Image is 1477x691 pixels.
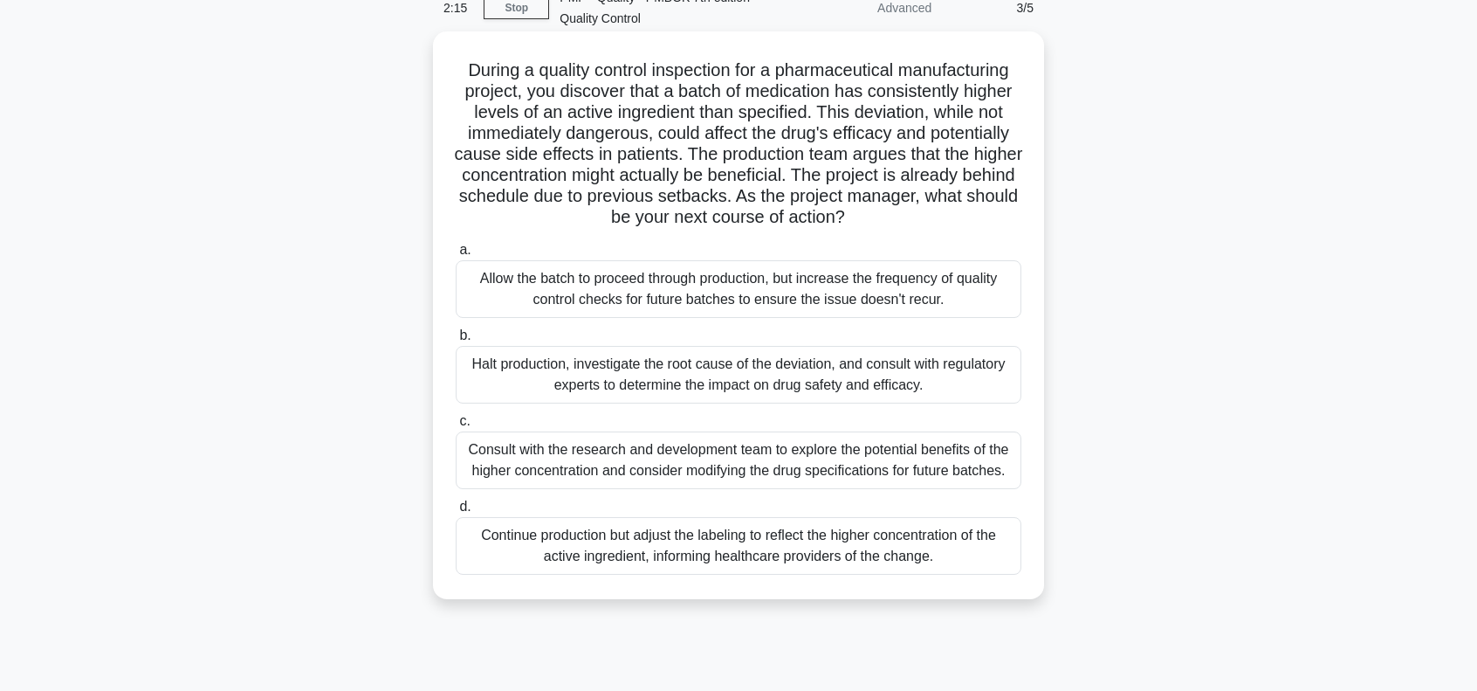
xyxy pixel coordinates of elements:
[456,260,1021,318] div: Allow the batch to proceed through production, but increase the frequency of quality control chec...
[459,499,471,514] span: d.
[459,413,470,428] span: c.
[459,242,471,257] span: a.
[456,432,1021,489] div: Consult with the research and development team to explore the potential benefits of the higher co...
[456,346,1021,404] div: Halt production, investigate the root cause of the deviation, and consult with regulatory experts...
[456,517,1021,575] div: Continue production but adjust the labeling to reflect the higher concentration of the active ing...
[459,328,471,342] span: b.
[454,59,1023,229] h5: During a quality control inspection for a pharmaceutical manufacturing project, you discover that...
